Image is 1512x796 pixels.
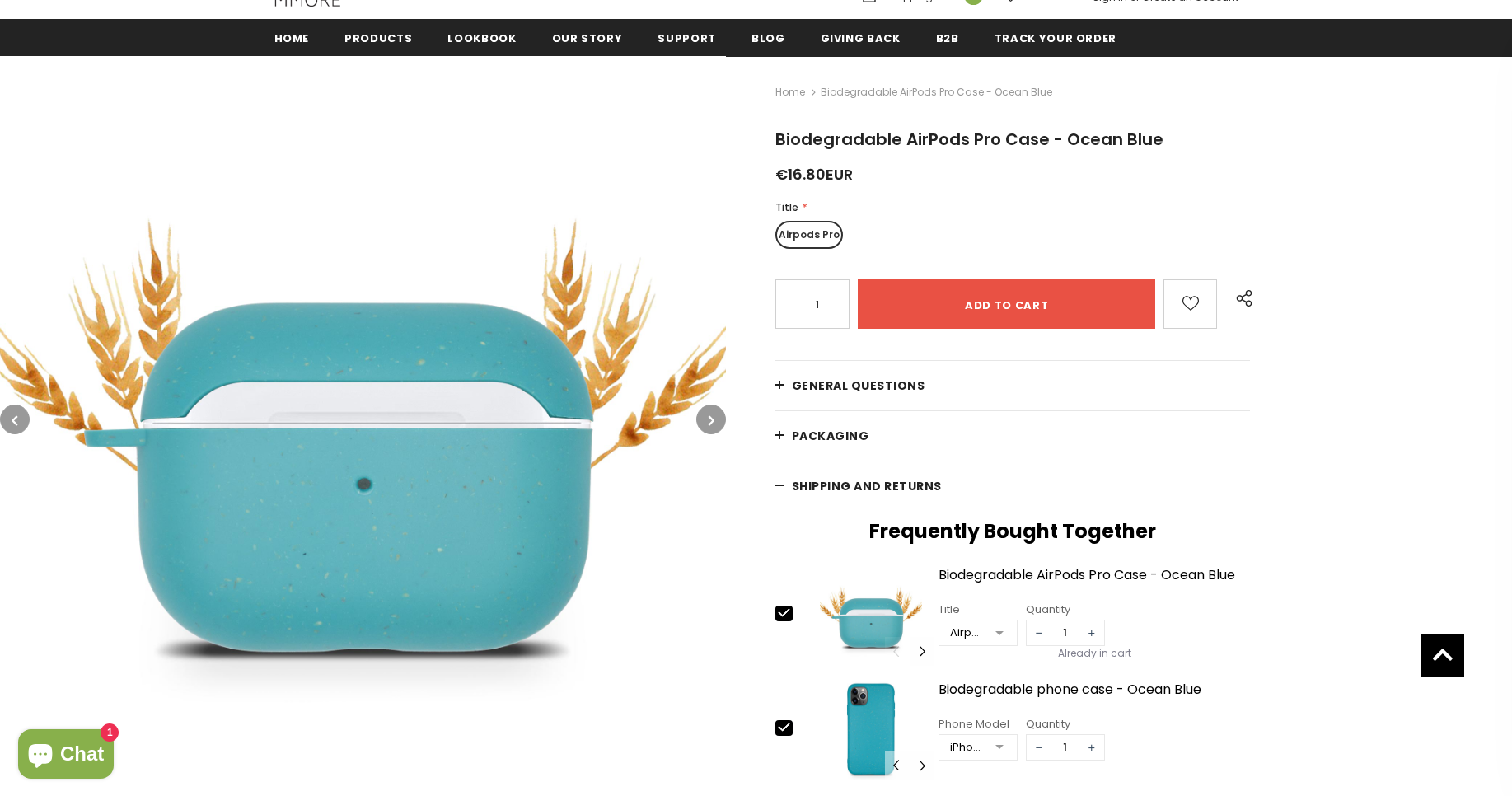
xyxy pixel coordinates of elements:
span: + [1079,735,1104,760]
span: Biodegradable AirPods Pro Case - Ocean Blue [821,82,1052,102]
span: Products [344,30,412,46]
div: Already in cart [939,649,1251,666]
a: Biodegradable AirPods Pro Case - Ocean Blue [939,568,1251,597]
a: Home [775,82,805,102]
a: support [658,19,716,56]
span: Giving back [821,30,901,46]
a: Giving back [821,19,901,56]
span: − [1027,620,1051,645]
a: Blog [751,19,785,56]
div: Quantity [1026,716,1105,733]
span: €16.80EUR [775,164,853,185]
span: Lookbook [447,30,516,46]
img: iPhone 11 Pro Ocean Blue BIodegradable Case [808,678,934,780]
span: PACKAGING [792,428,869,444]
a: Shipping and returns [775,461,1251,511]
span: Blog [751,30,785,46]
div: Phone Model [939,716,1018,733]
span: Home [274,30,310,46]
div: Quantity [1026,602,1105,618]
inbox-online-store-chat: Shopify online store chat [13,729,119,783]
div: Title [939,602,1018,618]
span: Biodegradable AirPods Pro Case - Ocean Blue [775,128,1163,151]
span: Title [775,200,798,214]
img: Biodegradable AirPods Pro Case - Ocean Blue image 0 [808,564,934,666]
a: PACKAGING [775,411,1251,461]
span: support [658,30,716,46]
a: Home [274,19,310,56]
div: iPhone 11 PRO MAX [950,739,984,756]
h2: Frequently Bought Together [775,519,1251,544]
span: Our Story [552,30,623,46]
span: General Questions [792,377,925,394]
a: B2B [936,19,959,56]
span: B2B [936,30,959,46]
span: + [1079,620,1104,645]
a: Our Story [552,19,623,56]
a: Lookbook [447,19,516,56]
div: Airpods Pro [950,625,984,641]
a: Track your order [995,19,1116,56]
input: Add to cart [858,279,1156,329]
a: General Questions [775,361,1251,410]
a: Products [344,19,412,56]
span: Shipping and returns [792,478,942,494]
a: Biodegradable phone case - Ocean Blue [939,682,1251,711]
span: − [1027,735,1051,760]
label: Airpods Pro [775,221,843,249]
span: Track your order [995,30,1116,46]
